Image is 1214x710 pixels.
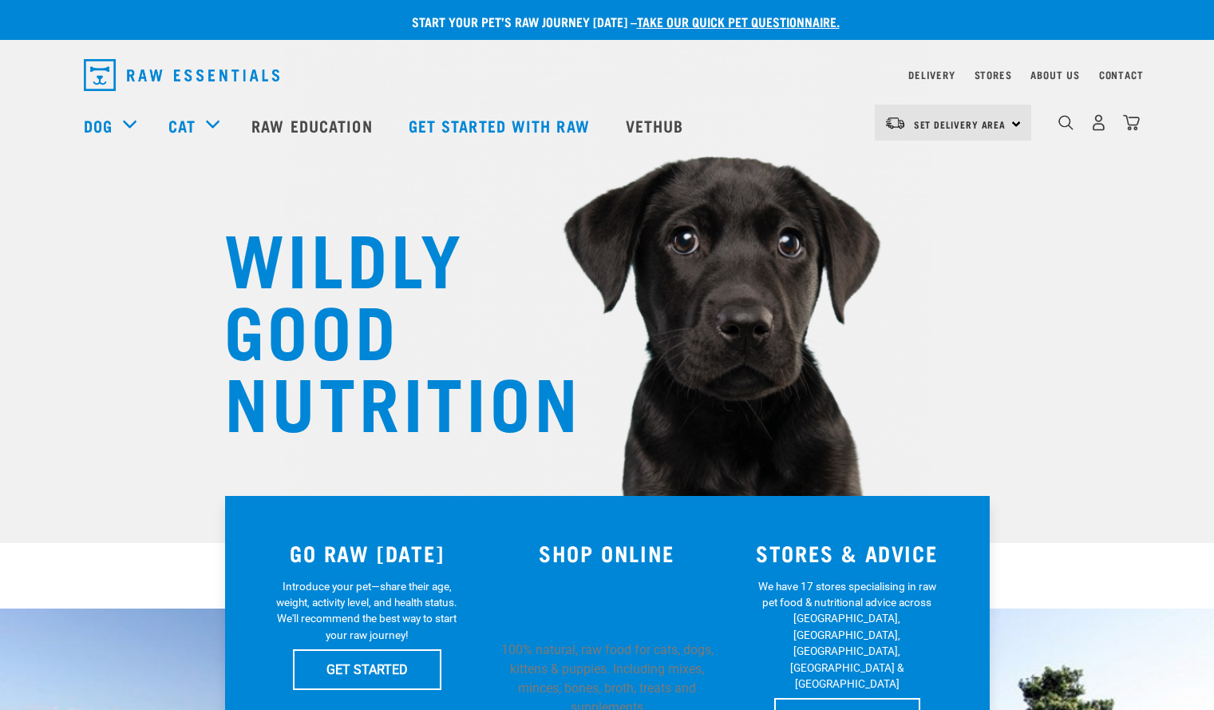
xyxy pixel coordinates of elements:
[235,93,392,157] a: Raw Education
[737,541,958,565] h3: STORES & ADVICE
[168,113,196,137] a: Cat
[884,116,906,130] img: van-moving.png
[753,578,941,692] p: We have 17 stores specialising in raw pet food & nutritional advice across [GEOGRAPHIC_DATA], [GE...
[257,541,478,565] h3: GO RAW [DATE]
[1030,72,1079,77] a: About Us
[637,18,840,25] a: take our quick pet questionnaire.
[71,53,1144,97] nav: dropdown navigation
[1090,114,1107,131] img: user.png
[1123,114,1140,131] img: home-icon@2x.png
[273,578,461,644] p: Introduce your pet—share their age, weight, activity level, and health status. We'll recommend th...
[84,113,113,137] a: Dog
[914,121,1006,127] span: Set Delivery Area
[224,220,544,435] h1: WILDLY GOOD NUTRITION
[293,649,441,689] a: GET STARTED
[975,72,1012,77] a: Stores
[496,541,718,565] h3: SHOP ONLINE
[610,93,704,157] a: Vethub
[84,59,279,91] img: Raw Essentials Logo
[1058,115,1074,130] img: home-icon-1@2x.png
[908,72,955,77] a: Delivery
[1099,72,1144,77] a: Contact
[393,93,610,157] a: Get started with Raw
